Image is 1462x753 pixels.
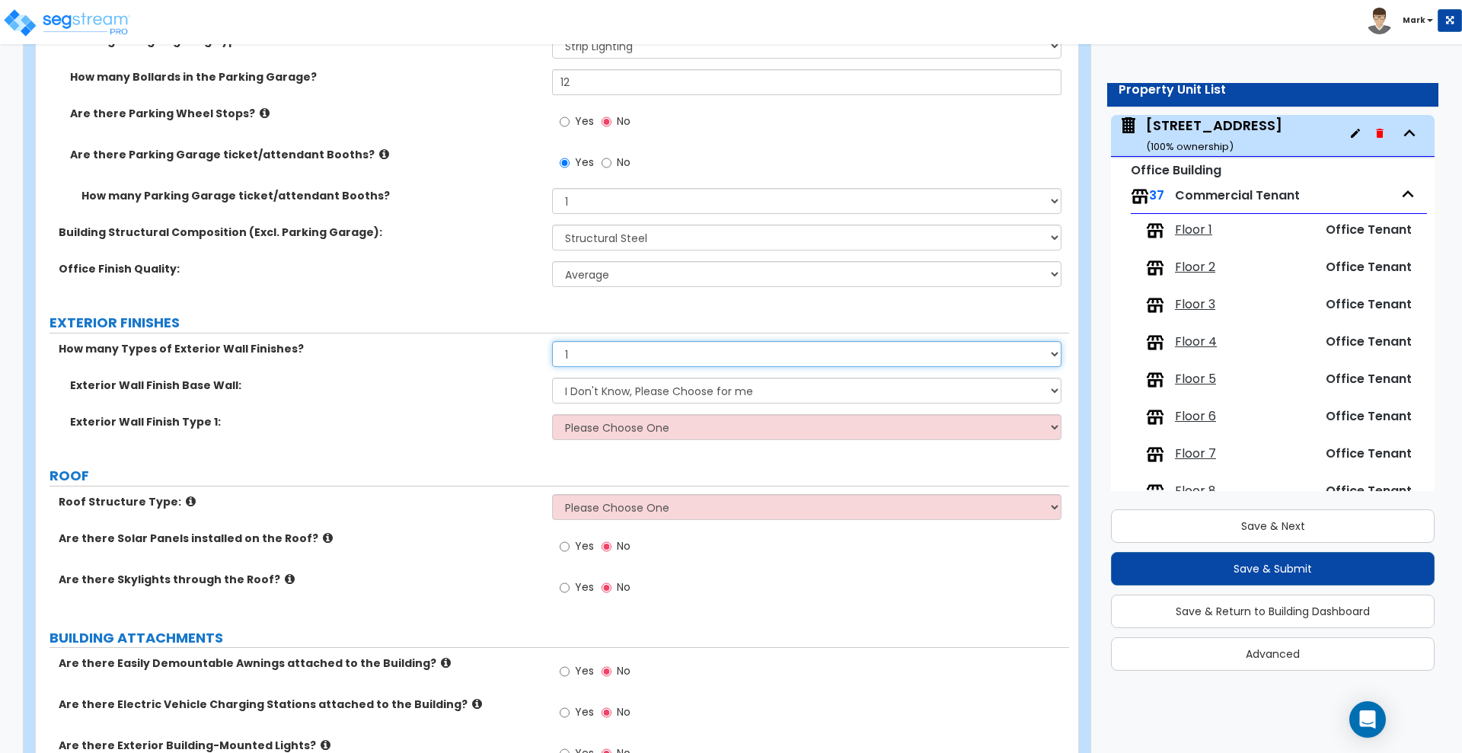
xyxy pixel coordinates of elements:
[59,494,541,509] label: Roof Structure Type:
[1349,701,1386,738] div: Open Intercom Messenger
[70,378,541,393] label: Exterior Wall Finish Base Wall:
[602,538,611,555] input: No
[1326,258,1412,276] span: Office Tenant
[1175,408,1216,426] span: Floor 6
[59,341,541,356] label: How many Types of Exterior Wall Finishes?
[59,738,541,753] label: Are there Exterior Building-Mounted Lights?
[59,225,541,240] label: Building Structural Composition (Excl. Parking Garage):
[70,414,541,429] label: Exterior Wall Finish Type 1:
[617,663,630,678] span: No
[1111,509,1435,543] button: Save & Next
[70,69,541,85] label: How many Bollards in the Parking Garage?
[1146,483,1164,501] img: tenants.png
[1119,116,1138,136] img: building.svg
[1175,222,1212,239] span: Floor 1
[49,466,1069,486] label: ROOF
[617,113,630,129] span: No
[1175,333,1217,351] span: Floor 4
[1326,445,1412,462] span: Office Tenant
[1146,371,1164,389] img: tenants.png
[1175,371,1216,388] span: Floor 5
[472,698,482,710] i: click for more info!
[1326,482,1412,499] span: Office Tenant
[560,704,570,721] input: Yes
[1146,296,1164,314] img: tenants.png
[1119,81,1427,99] div: Property Unit List
[1131,161,1221,179] small: Office Building
[575,579,594,595] span: Yes
[602,155,611,171] input: No
[321,739,330,751] i: click for more info!
[70,147,541,162] label: Are there Parking Garage ticket/attendant Booths?
[560,663,570,680] input: Yes
[1149,187,1164,204] span: 37
[1175,187,1300,204] span: Commercial Tenant
[285,573,295,585] i: click for more info!
[1175,445,1216,463] span: Floor 7
[1146,408,1164,426] img: tenants.png
[1366,8,1393,34] img: avatar.png
[575,113,594,129] span: Yes
[186,496,196,507] i: click for more info!
[560,113,570,130] input: Yes
[59,697,541,712] label: Are there Electric Vehicle Charging Stations attached to the Building?
[1326,407,1412,425] span: Office Tenant
[59,261,541,276] label: Office Finish Quality:
[1326,221,1412,238] span: Office Tenant
[617,704,630,719] span: No
[59,531,541,546] label: Are there Solar Panels installed on the Roof?
[1111,552,1435,585] button: Save & Submit
[441,657,451,668] i: click for more info!
[602,663,611,680] input: No
[1146,333,1164,352] img: tenants.png
[1146,222,1164,240] img: tenants.png
[575,538,594,554] span: Yes
[575,663,594,678] span: Yes
[602,113,611,130] input: No
[49,628,1069,648] label: BUILDING ATTACHMENTS
[560,155,570,171] input: Yes
[323,532,333,544] i: click for more info!
[575,155,594,170] span: Yes
[2,8,132,38] img: logo_pro_r.png
[1326,295,1412,313] span: Office Tenant
[70,106,541,121] label: Are there Parking Wheel Stops?
[49,313,1069,333] label: EXTERIOR FINISHES
[81,188,541,203] label: How many Parking Garage ticket/attendant Booths?
[1146,139,1234,154] small: ( 100 % ownership)
[617,538,630,554] span: No
[1146,116,1282,155] div: [STREET_ADDRESS]
[617,155,630,170] span: No
[617,579,630,595] span: No
[1146,445,1164,464] img: tenants.png
[1119,116,1282,155] span: 180 E Broad St
[260,107,270,119] i: click for more info!
[575,704,594,719] span: Yes
[560,579,570,596] input: Yes
[1131,187,1149,206] img: tenants.png
[59,656,541,671] label: Are there Easily Demountable Awnings attached to the Building?
[1326,333,1412,350] span: Office Tenant
[379,148,389,160] i: click for more info!
[602,579,611,596] input: No
[1111,595,1435,628] button: Save & Return to Building Dashboard
[1326,370,1412,388] span: Office Tenant
[602,704,611,721] input: No
[1175,483,1216,500] span: Floor 8
[1403,14,1425,26] b: Mark
[560,538,570,555] input: Yes
[59,572,541,587] label: Are there Skylights through the Roof?
[1111,637,1435,671] button: Advanced
[1175,259,1215,276] span: Floor 2
[1175,296,1215,314] span: Floor 3
[1146,259,1164,277] img: tenants.png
